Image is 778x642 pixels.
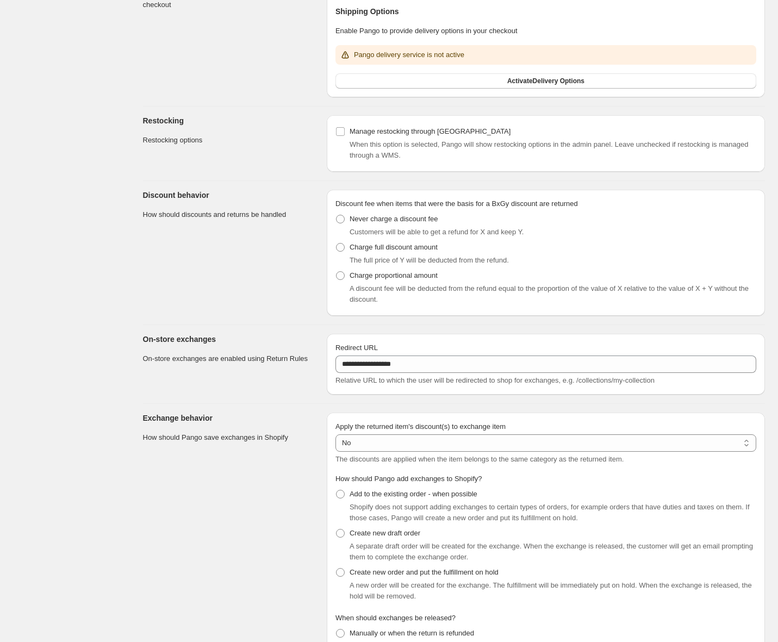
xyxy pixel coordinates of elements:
[143,135,318,146] p: Restocking options
[350,228,524,236] span: Customers will be able to get a refund for X and keep Y.
[507,77,584,85] span: Activate Delivery Options
[143,190,318,201] h3: Discount behavior
[350,503,750,522] span: Shopify does not support adding exchanges to certain types of orders, for example orders that hav...
[350,215,438,223] span: Never charge a discount fee
[143,432,318,443] p: How should Pango save exchanges in Shopify
[350,568,499,576] span: Create new order and put the fulfillment on hold
[335,200,578,208] span: Discount fee when items that were the basis for a BxGy discount are returned
[335,422,506,431] span: Apply the returned item's discount(s) to exchange item
[350,490,477,498] span: Add to the existing order - when possible
[350,529,420,537] span: Create new draft order
[143,353,318,364] p: On-store exchanges are enabled using Return Rules
[143,334,318,345] h3: On-store exchanges
[350,629,474,637] span: Manually or when the return is refunded
[350,140,748,159] span: When this option is selected, Pango will show restocking options in the admin panel. Leave unchec...
[335,376,655,384] span: Relative URL to which the user will be redirected to shop for exchanges, e.g. /collections/my-col...
[350,243,438,251] span: Charge full discount amount
[350,271,438,279] span: Charge proportional amount
[335,475,482,483] span: How should Pango add exchanges to Shopify?
[350,127,511,135] span: Manage restocking through [GEOGRAPHIC_DATA]
[143,115,318,126] h3: Restocking
[335,344,378,352] span: Redirect URL
[143,413,318,423] h3: Exchange behavior
[335,26,756,36] p: Enable Pango to provide delivery options in your checkout
[143,209,318,220] p: How should discounts and returns be handled
[350,581,752,600] span: A new order will be created for the exchange. The fulfillment will be immediately put on hold. Wh...
[350,284,749,303] span: A discount fee will be deducted from the refund equal to the proportion of the value of X relativ...
[350,542,753,561] span: A separate draft order will be created for the exchange. When the exchange is released, the custo...
[350,256,509,264] span: The full price of Y will be deducted from the refund.
[335,6,756,17] h3: Shipping Options
[354,51,464,59] span: Pango delivery service is not active
[335,455,624,463] span: The discounts are applied when the item belongs to the same category as the returned item.
[335,614,456,622] span: When should exchanges be released?
[335,73,756,89] button: ActivateDelivery Options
